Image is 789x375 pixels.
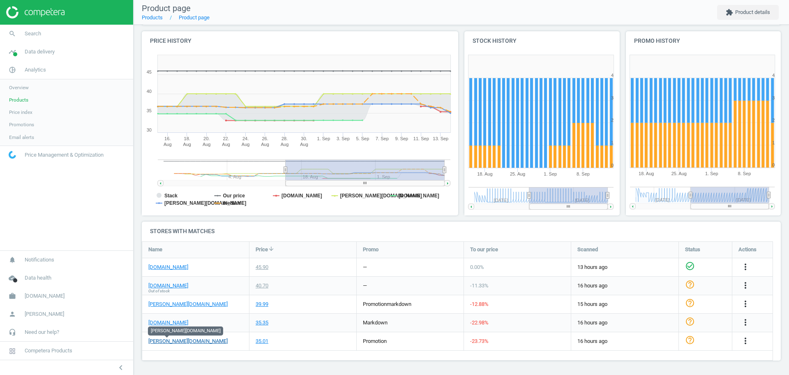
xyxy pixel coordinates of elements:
tspan: Aug [261,142,269,147]
span: 16 hours ago [577,338,672,345]
div: — [363,264,367,271]
tspan: [DOMAIN_NAME] [399,193,439,199]
tspan: 26. [262,136,268,141]
i: check_circle_outline [685,261,695,271]
span: Scanned [577,246,598,253]
tspan: Aug [183,142,191,147]
i: person [5,306,20,322]
tspan: 18. [184,136,190,141]
img: wGWNvw8QSZomAAAAABJRU5ErkJggg== [9,151,16,159]
h4: Price history [142,31,458,51]
tspan: Stack [164,193,178,199]
text: 45 [147,69,152,74]
button: more_vert [741,317,750,328]
text: 3 [611,95,614,100]
text: 35 [147,108,152,113]
text: 40 [147,89,152,94]
text: 0 [611,163,614,168]
img: ajHJNr6hYgQAAAAASUVORK5CYII= [6,6,65,19]
div: [PERSON_NAME][DOMAIN_NAME] [148,326,223,336]
tspan: 7. Sep [376,136,389,141]
text: 0 [772,163,775,168]
span: Overview [9,84,29,91]
div: 40.70 [256,282,268,289]
button: more_vert [741,336,750,347]
text: 1 [772,140,775,145]
i: arrow_downward [268,245,275,252]
tspan: 18. Aug [477,171,492,176]
i: notifications [5,252,20,268]
tspan: 20. [203,136,210,141]
span: 0.00 % [470,264,484,270]
button: chevron_left [111,362,131,373]
span: [DOMAIN_NAME] [25,292,65,300]
text: 4 [772,73,775,78]
a: [DOMAIN_NAME] [148,264,188,271]
tspan: 13. Sep [433,136,448,141]
text: 3 [772,95,775,100]
span: Name [148,246,162,253]
a: [DOMAIN_NAME] [148,319,188,326]
tspan: 25. Aug [671,171,686,176]
tspan: 5. Sep [356,136,369,141]
tspan: 11. Sep [413,136,429,141]
span: Status [685,246,700,253]
text: 2 [772,118,775,123]
tspan: [DOMAIN_NAME] [281,193,322,199]
i: headset_mic [5,324,20,340]
span: Promotions [9,121,34,128]
tspan: Aug [242,142,250,147]
h4: Stores with matches [142,222,781,241]
button: more_vert [741,299,750,310]
span: Promo [363,246,378,253]
span: Out of stock [148,288,170,294]
span: Analytics [25,66,46,74]
div: 35.01 [256,338,268,345]
div: — [363,282,367,289]
span: -22.98 % [470,319,489,326]
a: [DOMAIN_NAME] [148,282,188,289]
a: [PERSON_NAME][DOMAIN_NAME] [148,301,228,308]
tspan: 22. [223,136,229,141]
i: timeline [5,44,20,60]
i: extension [726,9,733,16]
h4: Promo history [626,31,781,51]
i: cloud_done [5,270,20,286]
span: Product page [142,3,191,13]
tspan: Our price [223,193,245,199]
text: 1 [611,140,614,145]
tspan: 8. Sep [577,171,590,176]
div: 35.35 [256,319,268,326]
span: promotion [363,301,387,307]
tspan: Aug [281,142,289,147]
text: 2 [611,118,614,123]
button: more_vert [741,280,750,291]
i: more_vert [741,262,750,272]
tspan: 9. Sep [395,136,408,141]
span: Search [25,30,41,37]
tspan: 8. Sep [738,171,751,176]
i: work [5,288,20,304]
i: search [5,26,20,42]
tspan: 18. Aug [639,171,654,176]
div: 39.99 [256,301,268,308]
i: help_outline [685,280,695,289]
i: help_outline [685,335,695,345]
span: Price index [9,109,32,116]
tspan: 25. Aug [510,171,525,176]
span: [PERSON_NAME] [25,310,64,318]
tspan: [PERSON_NAME][DOMAIN_NAME] [164,200,246,206]
h4: Stock history [464,31,620,51]
span: Price Management & Optimization [25,151,104,159]
span: 16 hours ago [577,282,672,289]
span: -11.33 % [470,282,489,289]
i: help_outline [685,317,695,326]
i: help_outline [685,298,695,308]
tspan: 3. Sep [337,136,350,141]
span: Email alerts [9,134,34,141]
a: [PERSON_NAME][DOMAIN_NAME] [148,338,228,345]
i: chevron_left [116,363,126,373]
span: markdown [363,319,388,326]
i: more_vert [741,317,750,327]
span: -12.88 % [470,301,489,307]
